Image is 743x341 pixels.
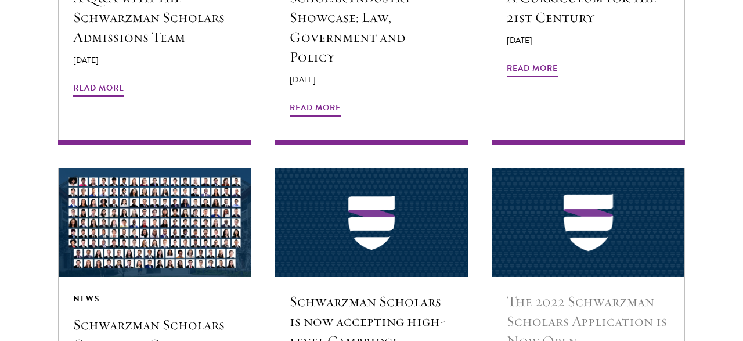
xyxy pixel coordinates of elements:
span: Read More [73,81,124,99]
span: Read More [507,61,558,79]
span: Read More [290,100,341,119]
p: [DATE] [73,54,236,66]
div: News [73,292,236,306]
p: [DATE] [507,34,670,46]
p: [DATE] [290,74,453,86]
